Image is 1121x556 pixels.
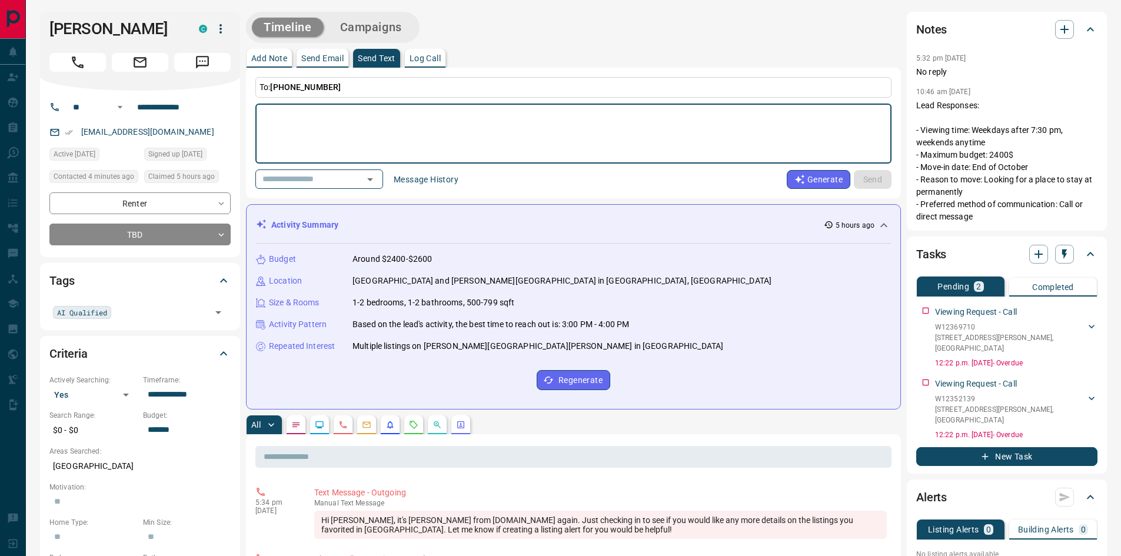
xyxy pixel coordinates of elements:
svg: Opportunities [433,420,442,430]
div: W12352139[STREET_ADDRESS][PERSON_NAME],[GEOGRAPHIC_DATA] [935,391,1097,428]
div: W12369710[STREET_ADDRESS][PERSON_NAME],[GEOGRAPHIC_DATA] [935,319,1097,356]
p: 12:22 p.m. [DATE] - Overdue [935,358,1097,368]
div: Sun Sep 14 2025 [49,170,138,187]
svg: Calls [338,420,348,430]
p: [GEOGRAPHIC_DATA] [49,457,231,476]
div: Criteria [49,339,231,368]
h2: Tags [49,271,74,290]
span: [PHONE_NUMBER] [270,82,341,92]
p: 10:46 am [DATE] [916,88,970,96]
p: Activity Pattern [269,318,327,331]
p: Activity Summary [271,219,338,231]
div: Notes [916,15,1097,44]
div: Tasks [916,240,1097,268]
p: Text Message [314,499,887,507]
p: W12352139 [935,394,1086,404]
p: Log Call [410,54,441,62]
svg: Lead Browsing Activity [315,420,324,430]
svg: Agent Actions [456,420,465,430]
button: Open [362,171,378,188]
button: Regenerate [537,370,610,390]
button: New Task [916,447,1097,466]
button: Message History [387,170,465,189]
span: Message [174,53,231,72]
p: Listing Alerts [928,525,979,534]
h1: [PERSON_NAME] [49,19,181,38]
p: 0 [986,525,991,534]
p: 2 [976,282,981,291]
p: All [251,421,261,429]
p: Areas Searched: [49,446,231,457]
div: Thu Sep 11 2025 [144,148,231,164]
span: Call [49,53,106,72]
button: Open [113,100,127,114]
span: Contacted 4 minutes ago [54,171,134,182]
p: 12:22 p.m. [DATE] - Overdue [935,430,1097,440]
p: Search Range: [49,410,137,421]
span: Email [112,53,168,72]
div: Alerts [916,483,1097,511]
span: AI Qualified [57,307,107,318]
p: Send Text [358,54,395,62]
p: [STREET_ADDRESS][PERSON_NAME] , [GEOGRAPHIC_DATA] [935,332,1086,354]
h2: Tasks [916,245,946,264]
div: Yes [49,385,137,404]
div: Sun Sep 14 2025 [144,170,231,187]
svg: Emails [362,420,371,430]
p: 1-2 bedrooms, 1-2 bathrooms, 500-799 sqft [352,297,514,309]
div: TBD [49,224,231,245]
p: [DATE] [255,507,297,515]
p: Around $2400-$2600 [352,253,432,265]
span: Active [DATE] [54,148,95,160]
button: Campaigns [328,18,414,37]
p: [STREET_ADDRESS][PERSON_NAME] , [GEOGRAPHIC_DATA] [935,404,1086,425]
p: Send Email [301,54,344,62]
button: Generate [787,170,850,189]
h2: Alerts [916,488,947,507]
p: Repeated Interest [269,340,335,352]
p: Actively Searching: [49,375,137,385]
p: $0 - $0 [49,421,137,440]
p: To: [255,77,892,98]
p: Size & Rooms [269,297,320,309]
p: Text Message - Outgoing [314,487,887,499]
p: 5:32 pm [DATE] [916,54,966,62]
p: Viewing Request - Call [935,306,1017,318]
p: Home Type: [49,517,137,528]
svg: Email Verified [65,128,73,136]
p: Lead Responses: - Viewing time: Weekdays after 7:30 pm, weekends anytime - Maximum budget: 2400$ ... [916,99,1097,223]
p: Budget [269,253,296,265]
div: Hi [PERSON_NAME], it's [PERSON_NAME] from [DOMAIN_NAME] again. Just checking in to see if you wou... [314,511,887,539]
p: 5:34 pm [255,498,297,507]
p: Add Note [251,54,287,62]
p: Completed [1032,283,1074,291]
p: Viewing Request - Call [935,378,1017,390]
p: Based on the lead's activity, the best time to reach out is: 3:00 PM - 4:00 PM [352,318,629,331]
div: Tags [49,267,231,295]
button: Open [210,304,227,321]
div: condos.ca [199,25,207,33]
p: Location [269,275,302,287]
p: Building Alerts [1018,525,1074,534]
button: Timeline [252,18,324,37]
h2: Criteria [49,344,88,363]
svg: Notes [291,420,301,430]
p: Multiple listings on [PERSON_NAME][GEOGRAPHIC_DATA][PERSON_NAME] in [GEOGRAPHIC_DATA] [352,340,723,352]
span: Claimed 5 hours ago [148,171,215,182]
p: Motivation: [49,482,231,492]
span: Signed up [DATE] [148,148,202,160]
h2: Notes [916,20,947,39]
p: 0 [1081,525,1086,534]
p: Timeframe: [143,375,231,385]
p: 5 hours ago [836,220,874,231]
div: Activity Summary5 hours ago [256,214,891,236]
p: W12369710 [935,322,1086,332]
span: manual [314,499,339,507]
a: [EMAIL_ADDRESS][DOMAIN_NAME] [81,127,214,136]
p: Pending [937,282,969,291]
p: Budget: [143,410,231,421]
svg: Requests [409,420,418,430]
p: [GEOGRAPHIC_DATA] and [PERSON_NAME][GEOGRAPHIC_DATA] in [GEOGRAPHIC_DATA], [GEOGRAPHIC_DATA] [352,275,771,287]
div: Thu Sep 11 2025 [49,148,138,164]
div: Renter [49,192,231,214]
